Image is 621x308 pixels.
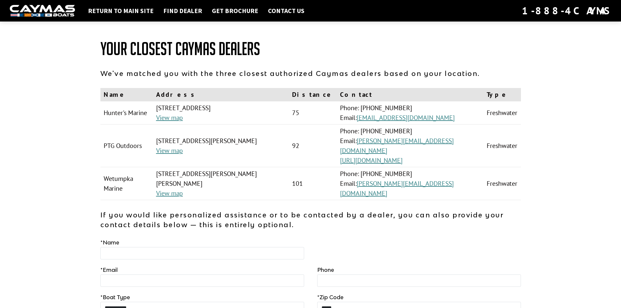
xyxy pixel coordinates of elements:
[483,125,521,167] td: Freshwater
[265,7,308,15] a: Contact Us
[153,101,289,125] td: [STREET_ADDRESS]
[289,88,337,101] th: Distance
[337,125,484,167] td: Phone: [PHONE_NUMBER] Email:
[100,266,118,274] label: Email
[337,101,484,125] td: Phone: [PHONE_NUMBER] Email:
[153,88,289,101] th: Address
[522,4,611,18] div: 1-888-4CAYMAS
[483,167,521,200] td: Freshwater
[100,293,130,301] label: Boat Type
[153,167,289,200] td: [STREET_ADDRESS][PERSON_NAME][PERSON_NAME]
[289,125,337,167] td: 92
[100,125,153,167] td: PTG Outdoors
[100,239,119,246] label: Name
[85,7,157,15] a: Return to main site
[317,266,334,274] label: Phone
[100,68,521,78] p: We've matched you with the three closest authorized Caymas dealers based on your location.
[156,189,183,198] a: View map
[100,167,153,200] td: Wetumpka Marine
[340,179,454,198] a: [PERSON_NAME][EMAIL_ADDRESS][DOMAIN_NAME]
[317,293,344,301] label: Zip Code
[100,39,521,59] h1: Your Closest Caymas Dealers
[10,5,75,17] img: white-logo-c9c8dbefe5ff5ceceb0f0178aa75bf4bb51f6bca0971e226c86eb53dfe498488.png
[209,7,261,15] a: Get Brochure
[153,125,289,167] td: [STREET_ADDRESS][PERSON_NAME]
[340,156,403,165] a: [URL][DOMAIN_NAME]
[337,167,484,200] td: Phone: [PHONE_NUMBER] Email:
[100,210,521,229] p: If you would like personalized assistance or to be contacted by a dealer, you can also provide yo...
[337,88,484,101] th: Contact
[100,101,153,125] td: Hunter's Marine
[483,101,521,125] td: Freshwater
[357,113,455,122] a: [EMAIL_ADDRESS][DOMAIN_NAME]
[289,167,337,200] td: 101
[156,146,183,155] a: View map
[340,137,454,155] a: [PERSON_NAME][EMAIL_ADDRESS][DOMAIN_NAME]
[160,7,205,15] a: Find Dealer
[289,101,337,125] td: 75
[156,113,183,122] a: View map
[100,88,153,101] th: Name
[483,88,521,101] th: Type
